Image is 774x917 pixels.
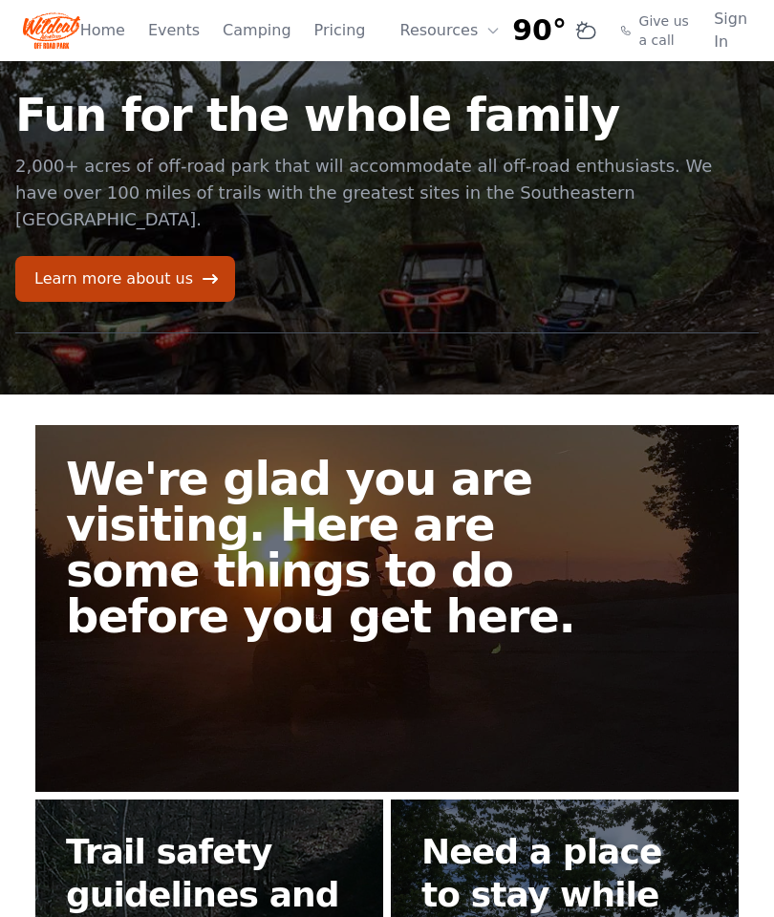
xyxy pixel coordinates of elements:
img: Wildcat Logo [23,8,80,53]
a: Camping [223,19,290,42]
h1: Fun for the whole family [15,92,759,138]
span: 90° [512,13,567,48]
h2: We're glad you are visiting. Here are some things to do before you get here. [66,456,616,639]
a: We're glad you are visiting. Here are some things to do before you get here. [35,425,739,792]
a: Give us a call [620,11,691,50]
a: Sign In [714,8,751,53]
a: Pricing [314,19,366,42]
p: 2,000+ acres of off-road park that will accommodate all off-road enthusiasts. We have over 100 mi... [15,153,759,233]
a: Learn more about us [15,256,235,302]
a: Events [148,19,200,42]
a: Home [80,19,125,42]
span: Give us a call [639,11,692,50]
button: Resources [389,11,513,50]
